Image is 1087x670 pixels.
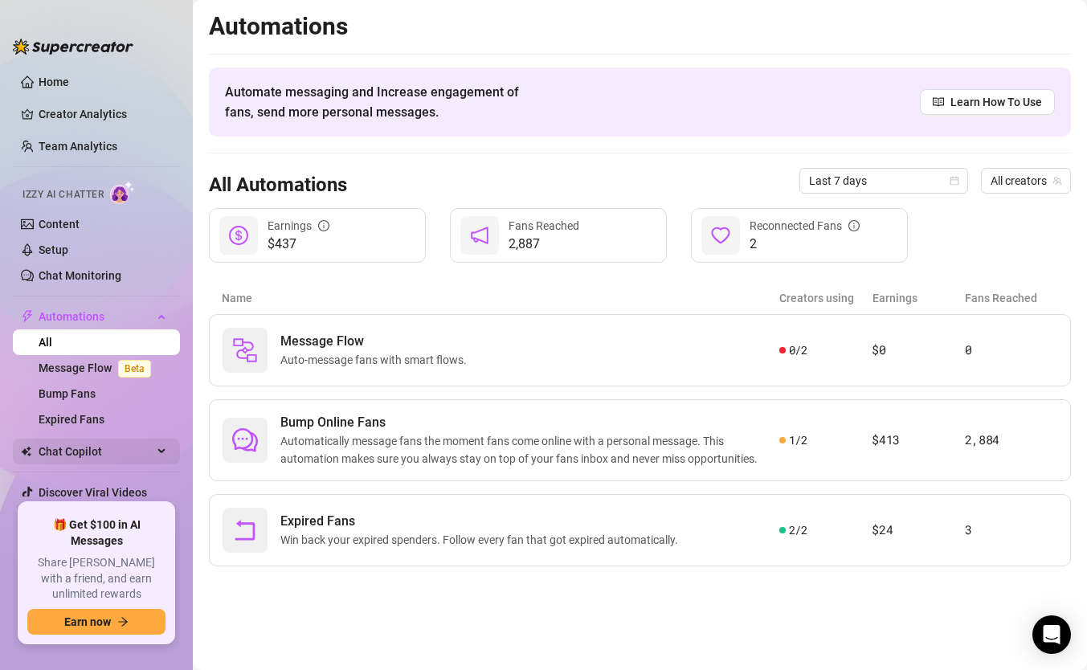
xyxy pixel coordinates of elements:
[39,304,153,329] span: Automations
[965,289,1058,307] article: Fans Reached
[209,11,1071,42] h2: Automations
[809,169,958,193] span: Last 7 days
[750,217,860,235] div: Reconnected Fans
[280,413,779,432] span: Bump Online Fans
[750,235,860,254] span: 2
[711,226,730,245] span: heart
[509,219,579,232] span: Fans Reached
[1052,176,1062,186] span: team
[872,431,964,450] article: $413
[13,39,133,55] img: logo-BBDzfeDw.svg
[1032,615,1071,654] div: Open Intercom Messenger
[991,169,1061,193] span: All creators
[950,176,959,186] span: calendar
[39,76,69,88] a: Home
[779,289,872,307] article: Creators using
[268,235,329,254] span: $437
[280,332,473,351] span: Message Flow
[39,336,52,349] a: All
[232,517,258,543] span: rollback
[21,310,34,323] span: thunderbolt
[117,616,129,627] span: arrow-right
[64,615,111,628] span: Earn now
[39,140,117,153] a: Team Analytics
[920,89,1055,115] a: Learn How To Use
[39,243,68,256] a: Setup
[872,521,964,540] article: $24
[21,446,31,457] img: Chat Copilot
[789,341,807,359] span: 0 / 2
[965,431,1057,450] article: 2,884
[39,218,80,231] a: Content
[280,351,473,369] span: Auto-message fans with smart flows.
[789,431,807,449] span: 1 / 2
[39,486,147,499] a: Discover Viral Videos
[232,337,258,363] img: svg%3e
[933,96,944,108] span: read
[268,217,329,235] div: Earnings
[22,187,104,202] span: Izzy AI Chatter
[789,521,807,539] span: 2 / 2
[280,432,779,468] span: Automatically message fans the moment fans come online with a personal message. This automation m...
[39,269,121,282] a: Chat Monitoring
[232,427,258,453] span: comment
[509,235,579,254] span: 2,887
[39,439,153,464] span: Chat Copilot
[280,531,684,549] span: Win back your expired spenders. Follow every fan that got expired automatically.
[225,82,534,122] span: Automate messaging and Increase engagement of fans, send more personal messages.
[872,289,966,307] article: Earnings
[27,517,166,549] span: 🎁 Get $100 in AI Messages
[39,387,96,400] a: Bump Fans
[318,220,329,231] span: info-circle
[280,512,684,531] span: Expired Fans
[27,555,166,603] span: Share [PERSON_NAME] with a friend, and earn unlimited rewards
[27,609,166,635] button: Earn nowarrow-right
[118,360,151,378] span: Beta
[39,101,167,127] a: Creator Analytics
[848,220,860,231] span: info-circle
[39,413,104,426] a: Expired Fans
[222,289,779,307] article: Name
[965,521,1057,540] article: 3
[950,93,1042,111] span: Learn How To Use
[229,226,248,245] span: dollar
[965,341,1057,360] article: 0
[39,362,157,374] a: Message FlowBeta
[110,181,135,204] img: AI Chatter
[209,173,347,198] h3: All Automations
[872,341,964,360] article: $0
[470,226,489,245] span: notification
